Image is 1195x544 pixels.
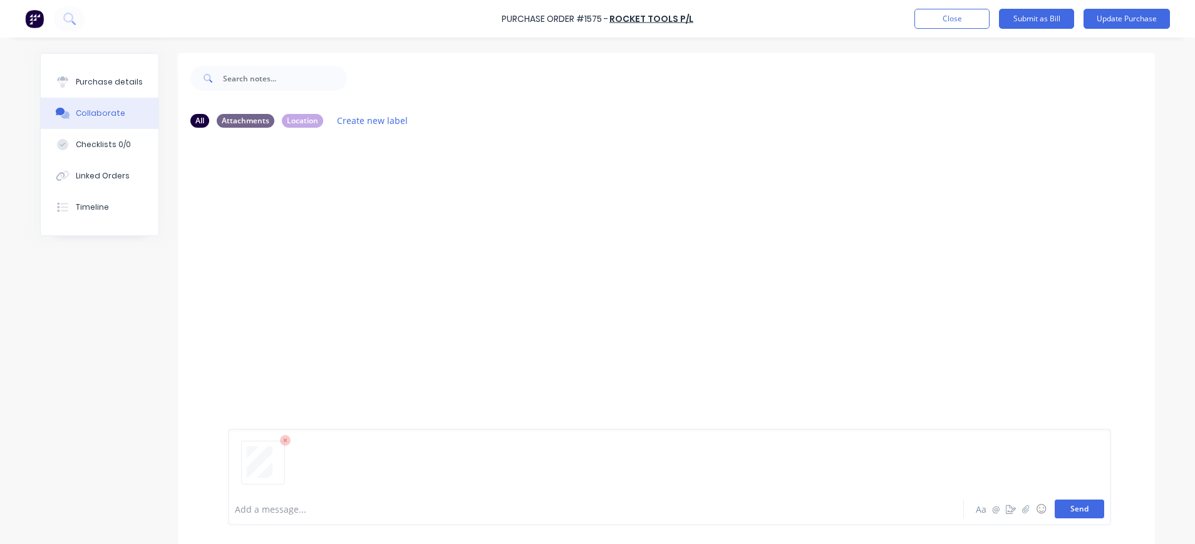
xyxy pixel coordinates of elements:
button: Purchase details [41,66,158,98]
button: Send [1055,500,1104,518]
button: @ [988,501,1003,516]
div: Timeline [76,202,109,213]
button: Timeline [41,192,158,223]
button: Submit as Bill [999,9,1074,29]
div: Attachments [217,114,274,128]
button: Checklists 0/0 [41,129,158,160]
button: ☺ [1033,501,1048,516]
div: Checklists 0/0 [76,139,131,150]
a: Rocket Tools P/L [609,13,693,25]
div: Collaborate [76,108,125,119]
button: Linked Orders [41,160,158,192]
div: Location [282,114,323,128]
input: Search notes... [223,66,347,91]
div: Purchase details [76,76,143,88]
button: Create new label [331,112,415,129]
button: Collaborate [41,98,158,129]
button: Aa [973,501,988,516]
div: Linked Orders [76,170,130,182]
div: Purchase Order #1575 - [502,13,608,26]
button: Update Purchase [1084,9,1170,29]
img: Factory [25,9,44,28]
div: All [190,114,209,128]
button: Close [914,9,990,29]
